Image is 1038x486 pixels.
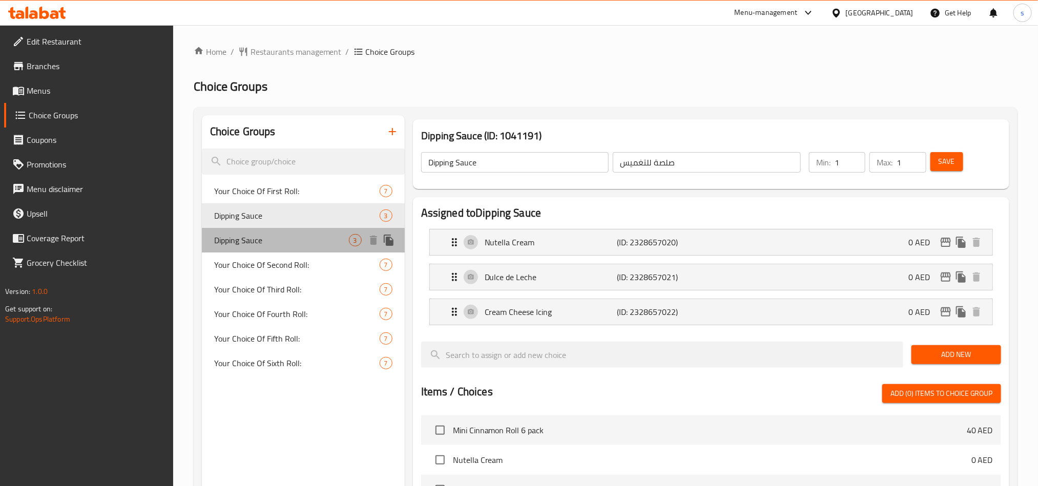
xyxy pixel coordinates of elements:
[920,348,993,361] span: Add New
[453,454,971,466] span: Nutella Cream
[877,156,892,168] p: Max:
[27,232,165,244] span: Coverage Report
[380,358,392,368] span: 7
[5,302,52,315] span: Get support on:
[349,236,361,245] span: 3
[430,299,992,325] div: Expand
[27,134,165,146] span: Coupons
[214,332,380,345] span: Your Choice Of Fifth Roll:
[366,46,415,58] span: Choice Groups
[617,271,705,283] p: (ID: 2328657021)
[27,257,165,269] span: Grocery Checklist
[5,312,70,326] a: Support.OpsPlatform
[202,252,405,277] div: Your Choice Of Second Roll:7
[930,152,963,171] button: Save
[421,225,1001,260] li: Expand
[938,269,953,285] button: edit
[202,228,405,252] div: Dipping Sauce3deleteduplicate
[938,304,953,320] button: edit
[27,84,165,97] span: Menus
[214,234,349,246] span: Dipping Sauce
[380,185,392,197] div: Choices
[27,207,165,220] span: Upsell
[4,152,173,177] a: Promotions
[251,46,342,58] span: Restaurants management
[380,357,392,369] div: Choices
[969,235,984,250] button: delete
[4,226,173,250] a: Coverage Report
[238,46,342,58] a: Restaurants management
[908,236,938,248] p: 0 AED
[214,185,380,197] span: Your Choice Of First Roll:
[953,235,969,250] button: duplicate
[1021,7,1024,18] span: s
[194,75,267,98] span: Choice Groups
[231,46,234,58] li: /
[214,283,380,295] span: Your Choice Of Third Roll:
[485,271,617,283] p: Dulce de Leche
[29,109,165,121] span: Choice Groups
[908,271,938,283] p: 0 AED
[421,384,493,399] h2: Items / Choices
[380,260,392,270] span: 7
[421,342,903,368] input: search
[430,264,992,290] div: Expand
[214,357,380,369] span: Your Choice Of Sixth Roll:
[421,128,1001,144] h3: Dipping Sauce (ID: 1041191)
[485,306,617,318] p: Cream Cheese Icing
[349,234,362,246] div: Choices
[485,236,617,248] p: Nutella Cream
[4,103,173,128] a: Choice Groups
[4,250,173,275] a: Grocery Checklist
[380,283,392,295] div: Choices
[214,259,380,271] span: Your Choice Of Second Roll:
[27,35,165,48] span: Edit Restaurant
[380,308,392,320] div: Choices
[202,351,405,375] div: Your Choice Of Sixth Roll:7
[4,201,173,226] a: Upsell
[4,177,173,201] a: Menu disclaimer
[453,424,967,436] span: Mini Cinnamon Roll 6 pack
[27,183,165,195] span: Menu disclaimer
[846,7,914,18] div: [GEOGRAPHIC_DATA]
[430,229,992,255] div: Expand
[194,46,1018,58] nav: breadcrumb
[911,345,1001,364] button: Add New
[4,29,173,54] a: Edit Restaurant
[202,179,405,203] div: Your Choice Of First Roll:7
[4,78,173,103] a: Menus
[380,186,392,196] span: 7
[939,155,955,168] span: Save
[366,233,381,248] button: delete
[202,302,405,326] div: Your Choice Of Fourth Roll:7
[202,149,405,175] input: search
[380,334,392,344] span: 7
[32,285,48,298] span: 1.0.0
[969,269,984,285] button: delete
[969,304,984,320] button: delete
[27,158,165,171] span: Promotions
[971,454,993,466] p: 0 AED
[380,309,392,319] span: 7
[214,308,380,320] span: Your Choice Of Fourth Roll:
[380,211,392,221] span: 3
[380,285,392,294] span: 7
[908,306,938,318] p: 0 AED
[967,424,993,436] p: 40 AED
[421,260,1001,294] li: Expand
[380,332,392,345] div: Choices
[202,277,405,302] div: Your Choice Of Third Roll:7
[429,449,451,471] span: Select choice
[953,269,969,285] button: duplicate
[735,7,798,19] div: Menu-management
[953,304,969,320] button: duplicate
[816,156,831,168] p: Min:
[214,209,380,222] span: Dipping Sauce
[421,294,1001,329] li: Expand
[5,285,30,298] span: Version:
[617,236,705,248] p: (ID: 2328657020)
[380,209,392,222] div: Choices
[429,419,451,441] span: Select choice
[202,326,405,351] div: Your Choice Of Fifth Roll:7
[380,259,392,271] div: Choices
